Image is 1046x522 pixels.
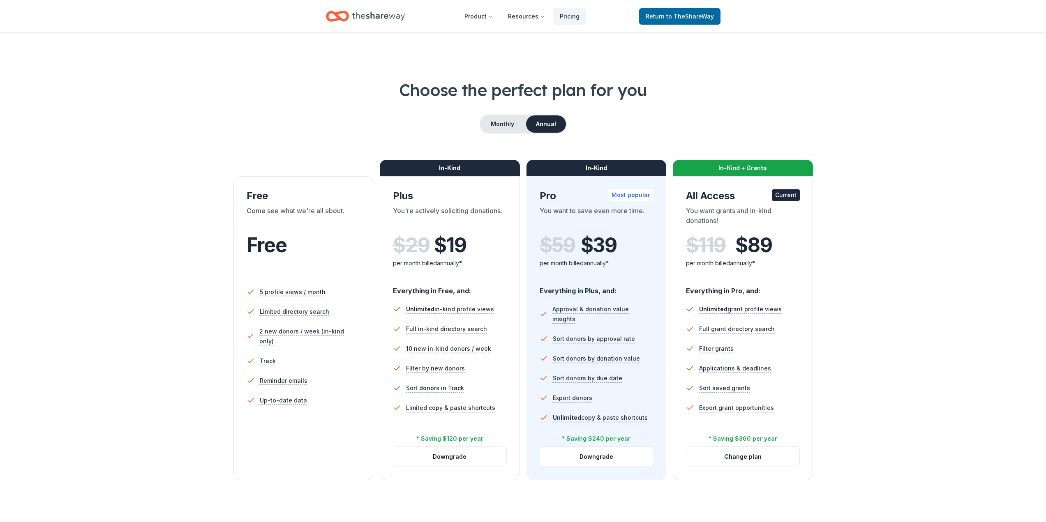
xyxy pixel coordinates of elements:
[260,287,326,297] span: 5 profile views / month
[406,306,434,313] span: Unlimited
[393,447,506,467] button: Downgrade
[699,363,771,373] span: Applications & deadlines
[553,414,581,421] span: Unlimited
[260,307,329,317] span: Limited directory search
[393,189,507,202] div: Plus
[686,206,800,229] div: You want grants and in-kind donations!
[501,8,552,25] button: Resources
[639,8,720,25] a: Returnto TheShareWay
[686,279,800,296] div: Everything in Pro, and:
[562,434,630,444] div: * Saving $240 per year
[540,258,653,268] div: per month billed annually*
[540,189,653,202] div: Pro
[772,189,800,201] div: Current
[686,447,799,467] button: Change plan
[699,403,774,413] span: Export grant opportunities
[247,233,287,257] span: Free
[406,306,494,313] span: in-kind profile views
[540,206,653,229] div: You want to save even more time.
[540,279,653,296] div: Everything in Plus, and:
[434,234,466,257] span: $ 19
[553,334,635,344] span: Sort donors by approval rate
[673,160,813,176] div: In-Kind + Grants
[699,306,727,313] span: Unlimited
[260,376,307,386] span: Reminder emails
[608,189,653,201] div: Most popular
[735,234,772,257] span: $ 89
[480,115,524,133] button: Monthly
[416,434,483,444] div: * Saving $120 per year
[699,306,782,313] span: grant profile views
[540,447,653,467] button: Downgrade
[260,396,307,405] span: Up-to-date data
[709,434,777,444] div: * Saving $360 per year
[526,160,667,176] div: In-Kind
[393,206,507,229] div: You're actively soliciting donations.
[406,363,465,373] span: Filter by new donors
[406,324,487,334] span: Full in-kind directory search
[458,8,500,25] button: Product
[406,403,495,413] span: Limited copy & paste shortcuts
[260,356,276,366] span: Track
[553,393,592,403] span: Export donors
[135,78,911,101] h1: Choose the perfect plan for you
[247,189,360,202] div: Free
[406,344,491,354] span: 10 new in-kind donors / week
[552,304,653,324] span: Approval & donation value insights
[393,279,507,296] div: Everything in Free, and:
[646,11,714,21] span: Return
[393,258,507,268] div: per month billed annually*
[247,206,360,229] div: Come see what we're all about.
[686,189,800,202] div: All Access
[259,327,360,346] span: 2 new donors / week (in-kind only)
[458,7,586,26] nav: Main
[666,13,714,20] span: to TheShareWay
[326,7,405,26] a: Home
[699,324,775,334] span: Full grant directory search
[553,373,622,383] span: Sort donors by due date
[380,160,520,176] div: In-Kind
[406,383,464,393] span: Sort donors in Track
[581,234,617,257] span: $ 39
[553,8,586,25] a: Pricing
[553,354,640,363] span: Sort donors by donation value
[699,383,750,393] span: Sort saved grants
[699,344,734,354] span: Filter grants
[553,414,648,421] span: copy & paste shortcuts
[526,115,566,133] button: Annual
[686,258,800,268] div: per month billed annually*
